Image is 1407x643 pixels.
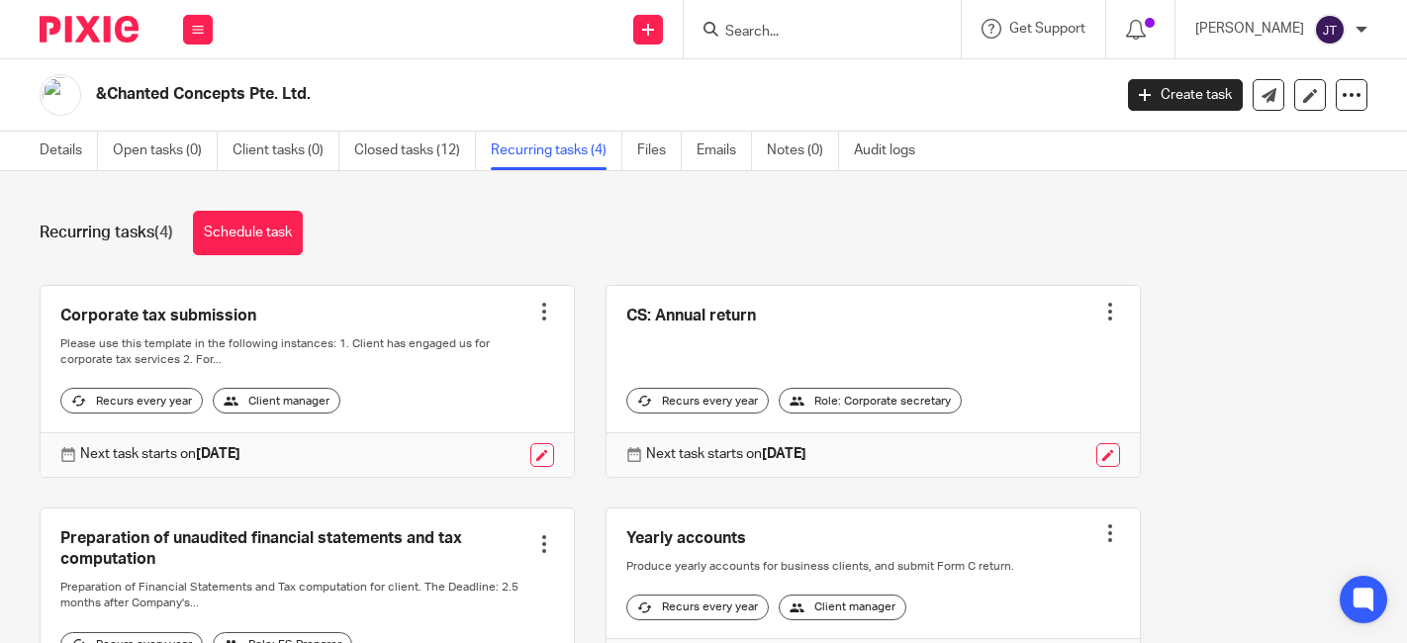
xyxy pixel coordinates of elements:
[854,132,930,170] a: Audit logs
[60,388,203,413] div: Recurs every year
[1128,79,1243,111] a: Create task
[626,595,769,620] div: Recurs every year
[1195,19,1304,39] p: [PERSON_NAME]
[697,132,752,170] a: Emails
[40,16,139,43] img: Pixie
[40,223,173,243] h1: Recurring tasks
[154,225,173,240] span: (4)
[196,447,240,461] strong: [DATE]
[40,74,81,116] img: svg%3E
[1009,22,1085,36] span: Get Support
[767,132,839,170] a: Notes (0)
[113,132,218,170] a: Open tasks (0)
[779,388,962,413] div: Role: Corporate secretary
[40,132,98,170] a: Details
[626,388,769,413] div: Recurs every year
[779,595,906,620] div: Client manager
[723,24,901,42] input: Search
[646,444,806,464] p: Next task starts on
[637,132,682,170] a: Files
[213,388,340,413] div: Client manager
[491,132,622,170] a: Recurring tasks (4)
[193,211,303,255] a: Schedule task
[762,447,806,461] strong: [DATE]
[80,444,240,464] p: Next task starts on
[1314,14,1346,46] img: svg%3E
[354,132,476,170] a: Closed tasks (12)
[233,132,339,170] a: Client tasks (0)
[96,84,897,105] h2: &Chanted Concepts Pte. Ltd.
